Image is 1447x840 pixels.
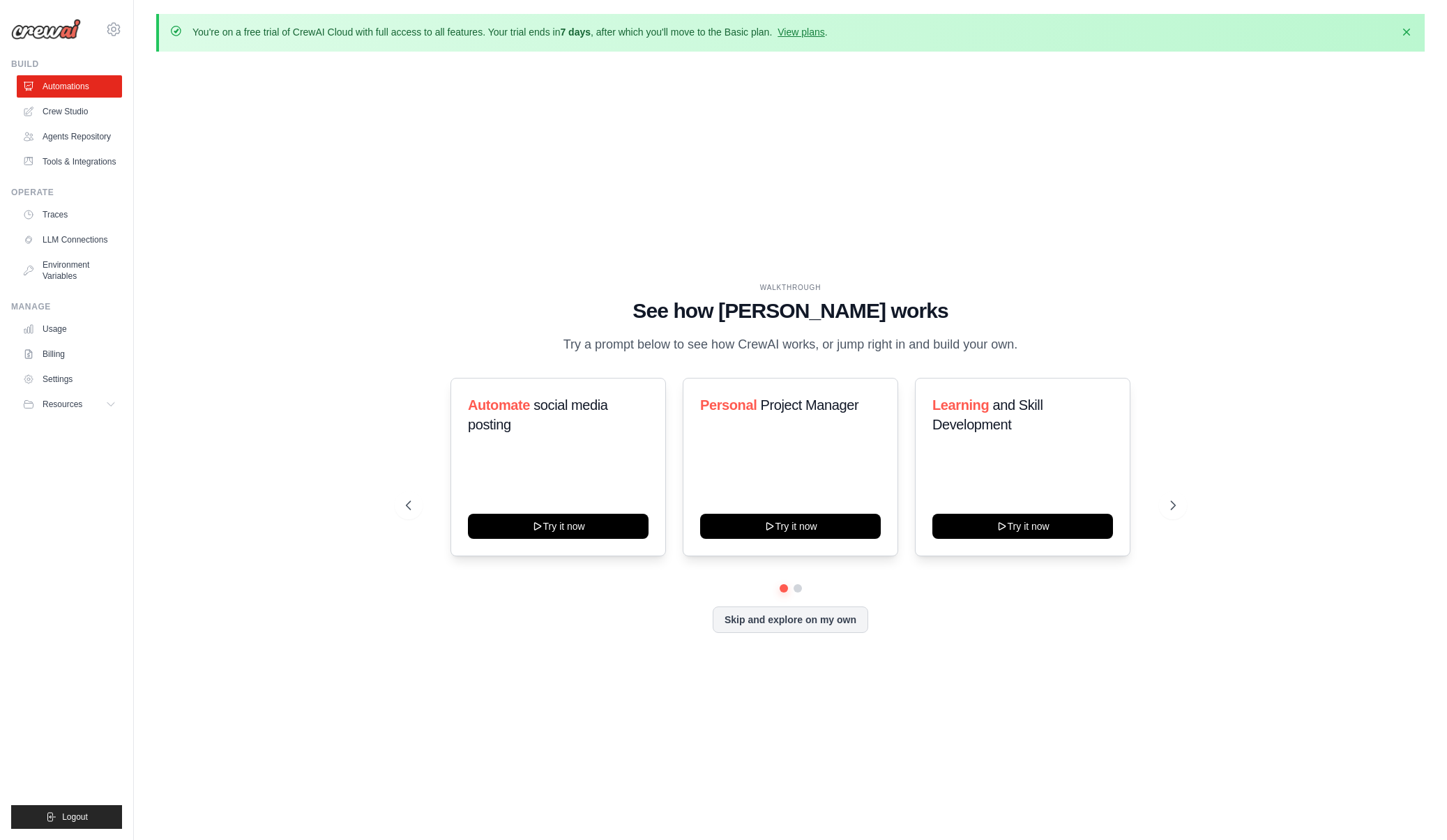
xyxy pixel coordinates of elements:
[406,298,1176,323] h1: See how [PERSON_NAME] works
[17,343,122,365] a: Billing
[560,26,591,38] strong: 7 days
[760,397,858,413] span: Project Manager
[468,397,530,413] span: Automate
[17,393,122,415] button: Resources
[192,25,828,39] p: You're on a free trial of CrewAI Cloud with full access to all features. Your trial ends in , aft...
[556,335,1025,355] p: Try a prompt below to see how CrewAI works, or jump right in and build your own.
[17,75,122,98] a: Automations
[62,811,88,823] span: Logout
[17,125,122,148] a: Agents Repository
[17,254,122,287] a: Environment Variables
[700,514,881,539] button: Try it now
[11,19,81,40] img: Logo
[17,204,122,226] a: Traces
[11,59,122,70] div: Build
[932,514,1113,539] button: Try it now
[17,368,122,390] a: Settings
[43,399,82,410] span: Resources
[11,187,122,198] div: Operate
[932,397,989,413] span: Learning
[713,606,868,633] button: Skip and explore on my own
[468,514,649,539] button: Try it now
[11,805,122,829] button: Logout
[932,397,1043,432] span: and Skill Development
[17,229,122,251] a: LLM Connections
[700,397,757,413] span: Personal
[406,282,1176,293] div: WALKTHROUGH
[11,301,122,312] div: Manage
[17,100,122,123] a: Crew Studio
[778,26,824,38] a: View plans
[1377,773,1447,840] iframe: Chat Widget
[17,151,122,173] a: Tools & Integrations
[17,318,122,340] a: Usage
[468,397,608,432] span: social media posting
